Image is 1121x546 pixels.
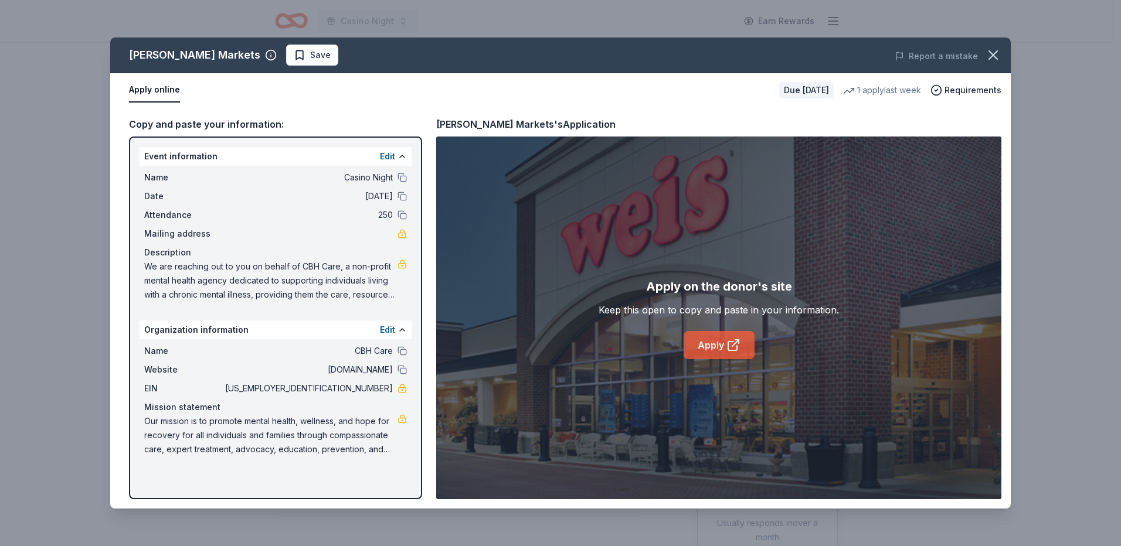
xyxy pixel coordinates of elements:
[140,147,412,166] div: Event information
[646,277,792,296] div: Apply on the donor's site
[930,83,1001,97] button: Requirements
[144,208,223,222] span: Attendance
[144,189,223,203] span: Date
[779,82,834,98] div: Due [DATE]
[380,323,395,337] button: Edit
[140,320,412,339] div: Organization information
[223,363,393,377] span: [DOMAIN_NAME]
[380,149,395,163] button: Edit
[223,208,393,222] span: 250
[144,260,398,302] span: We are reaching out to you on behalf of CBH Care, a non-profit mental health agency dedicated to ...
[129,117,422,132] div: Copy and paste your information:
[144,170,223,185] span: Name
[129,46,260,64] div: [PERSON_NAME] Markets
[144,381,223,395] span: EIN
[310,48,331,62] span: Save
[223,381,393,395] span: [US_EMPLOYER_IDENTIFICATION_NUMBER]
[144,344,223,358] span: Name
[144,245,407,260] div: Description
[436,117,616,132] div: [PERSON_NAME] Markets's Application
[945,83,1001,97] span: Requirements
[144,414,398,456] span: Our mission is to promote mental health, wellness, and hope for recovery for all individuals and ...
[843,83,921,97] div: 1 apply last week
[286,45,338,66] button: Save
[144,227,223,241] span: Mailing address
[223,189,393,203] span: [DATE]
[684,331,755,359] a: Apply
[895,49,978,63] button: Report a mistake
[144,400,407,414] div: Mission statement
[599,303,839,317] div: Keep this open to copy and paste in your information.
[129,78,180,103] button: Apply online
[223,170,393,185] span: Casino Night
[223,344,393,358] span: CBH Care
[144,363,223,377] span: Website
